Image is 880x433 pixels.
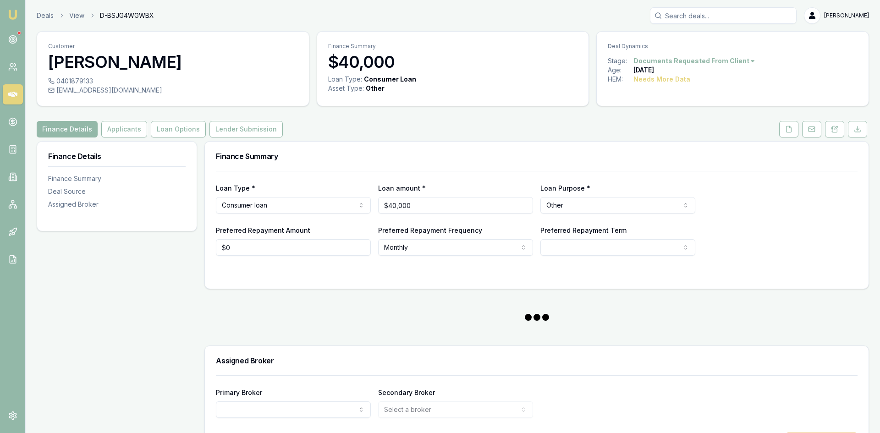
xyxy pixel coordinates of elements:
label: Primary Broker [216,389,262,396]
label: Preferred Repayment Term [540,226,627,234]
div: [EMAIL_ADDRESS][DOMAIN_NAME] [48,86,298,95]
div: Age: [608,66,633,75]
div: Consumer Loan [364,75,416,84]
label: Preferred Repayment Frequency [378,226,482,234]
div: [DATE] [633,66,654,75]
div: Stage: [608,56,633,66]
h3: Finance Summary [216,153,858,160]
a: Deals [37,11,54,20]
label: Loan Purpose * [540,184,590,192]
h3: [PERSON_NAME] [48,53,298,71]
h3: Assigned Broker [216,357,858,364]
a: Applicants [99,121,149,137]
input: $ [216,239,371,256]
p: Deal Dynamics [608,43,858,50]
div: Needs More Data [633,75,690,84]
label: Loan amount * [378,184,426,192]
p: Finance Summary [328,43,578,50]
div: Loan Type: [328,75,362,84]
h3: $40,000 [328,53,578,71]
label: Loan Type * [216,184,255,192]
label: Secondary Broker [378,389,435,396]
input: Search deals [650,7,797,24]
button: Lender Submission [209,121,283,137]
span: [PERSON_NAME] [824,12,869,19]
span: D-BSJG4WGWBX [100,11,154,20]
div: Other [366,84,385,93]
input: $ [378,197,533,214]
h3: Finance Details [48,153,186,160]
a: Loan Options [149,121,208,137]
button: Documents Requested From Client [633,56,756,66]
nav: breadcrumb [37,11,154,20]
div: Deal Source [48,187,186,196]
label: Preferred Repayment Amount [216,226,310,234]
button: Applicants [101,121,147,137]
div: Asset Type : [328,84,364,93]
div: 0401879133 [48,77,298,86]
a: Finance Details [37,121,99,137]
a: Lender Submission [208,121,285,137]
div: HEM: [608,75,633,84]
div: Finance Summary [48,174,186,183]
img: emu-icon-u.png [7,9,18,20]
div: Assigned Broker [48,200,186,209]
button: Finance Details [37,121,98,137]
a: View [69,11,84,20]
button: Loan Options [151,121,206,137]
p: Customer [48,43,298,50]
